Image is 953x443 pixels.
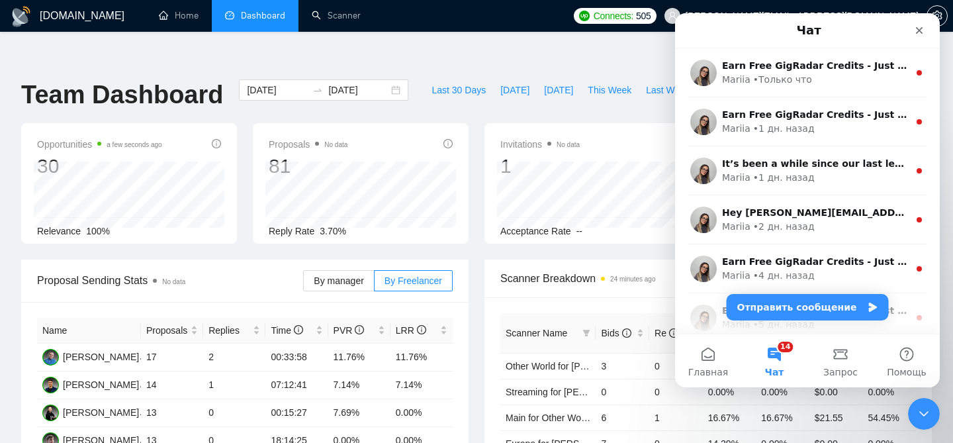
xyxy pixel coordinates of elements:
[443,139,453,148] span: info-circle
[537,79,580,101] button: [DATE]
[756,379,809,405] td: 0.00%
[862,405,916,430] td: 54.45%
[506,328,567,338] span: Scanner Name
[582,329,590,337] span: filter
[146,323,188,338] span: Proposals
[493,79,537,101] button: [DATE]
[86,226,110,236] span: 100%
[862,379,916,405] td: 0.00%
[42,407,139,417] a: EZ[PERSON_NAME]
[212,139,221,148] span: info-circle
[320,226,346,236] span: 3.70%
[314,275,363,286] span: By manager
[37,318,141,344] th: Name
[622,328,631,338] span: info-circle
[500,136,580,152] span: Invitations
[269,154,347,179] div: 81
[655,328,678,338] span: Re
[37,136,162,152] span: Opportunities
[328,83,388,97] input: End date
[63,405,139,420] div: [PERSON_NAME]
[500,154,580,179] div: 1
[927,11,947,21] span: setting
[312,85,323,95] span: to
[649,379,703,405] td: 0
[396,325,426,336] span: LRR
[927,11,948,21] a: setting
[544,83,573,97] span: [DATE]
[506,413,592,423] a: Main for Other World
[596,405,649,430] td: 6
[636,9,651,23] span: 505
[756,405,809,430] td: 16.67%
[669,328,678,338] span: info-circle
[203,371,265,399] td: 1
[580,79,639,101] button: This Week
[390,399,453,427] td: 0.00%
[247,83,307,97] input: Start date
[639,79,697,101] button: Last Week
[271,325,302,336] span: Time
[580,323,593,343] span: filter
[506,361,647,371] a: Other World for [PERSON_NAME]
[37,226,81,236] span: Relevance
[557,141,580,148] span: No data
[390,371,453,399] td: 7.14%
[63,350,139,364] div: [PERSON_NAME]
[21,79,223,111] h1: Team Dashboard
[417,325,426,334] span: info-circle
[37,154,162,179] div: 30
[506,387,640,397] a: Streaming for [PERSON_NAME]
[203,318,265,344] th: Replies
[649,405,703,430] td: 1
[588,83,631,97] span: This Week
[328,344,390,371] td: 11.76%
[141,371,203,399] td: 14
[649,353,703,379] td: 0
[312,10,361,21] a: searchScanner
[162,278,185,285] span: No data
[601,328,631,338] span: Bids
[500,83,529,97] span: [DATE]
[500,226,571,236] span: Acceptance Rate
[431,83,486,97] span: Last 30 Days
[324,141,347,148] span: No data
[390,344,453,371] td: 11.76%
[37,272,303,289] span: Proposal Sending Stats
[42,379,139,389] a: VS[PERSON_NAME]
[42,377,59,393] img: VS
[576,226,582,236] span: --
[596,379,649,405] td: 0
[668,11,677,21] span: user
[385,275,442,286] span: By Freelancer
[579,11,590,21] img: upwork-logo.png
[208,323,250,338] span: Replies
[265,371,328,399] td: 07:12:41
[203,399,265,427] td: 0
[927,5,948,26] button: setting
[141,399,203,427] td: 13
[809,405,863,430] td: $21.55
[42,349,59,366] img: AB
[107,141,161,148] time: a few seconds ago
[241,10,285,21] span: Dashboard
[908,398,940,430] iframe: To enrich screen reader interactions, please activate Accessibility in Grammarly extension settings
